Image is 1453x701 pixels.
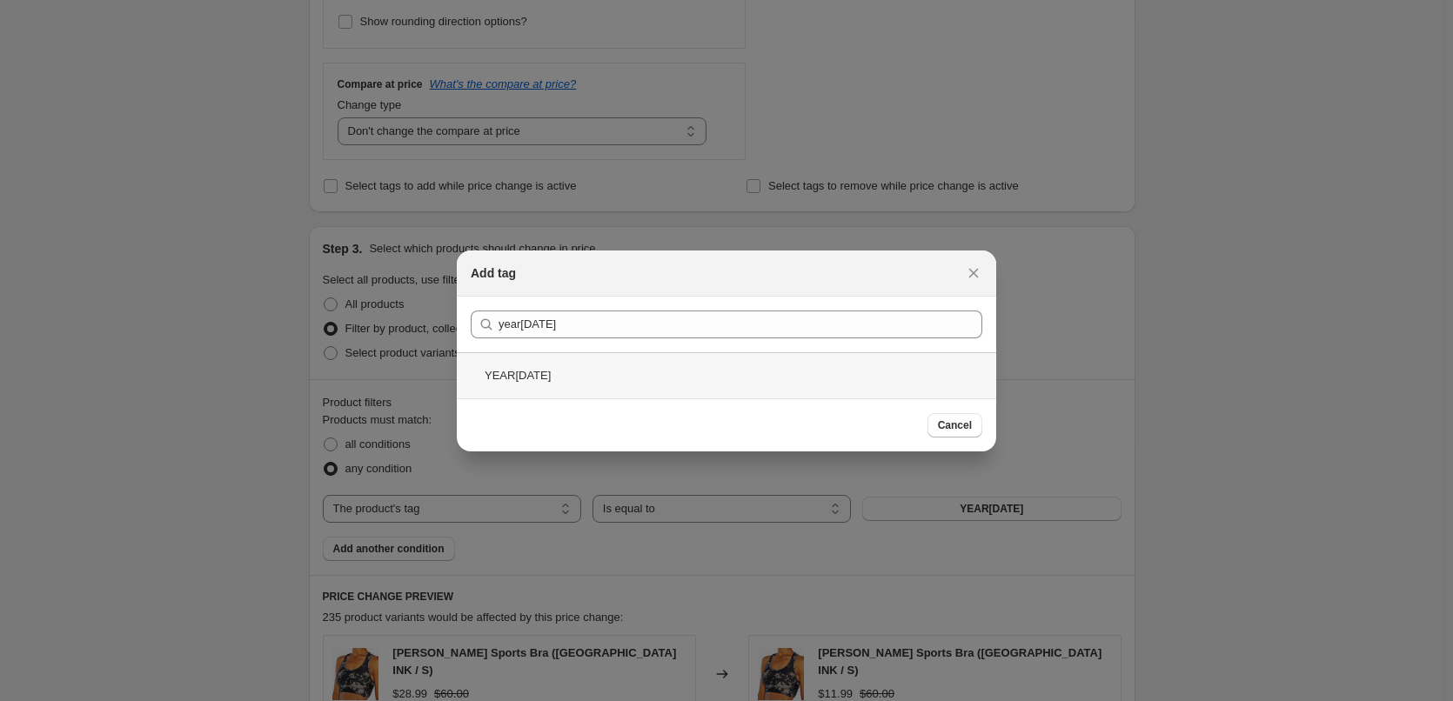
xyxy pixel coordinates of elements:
input: Search tags [499,310,982,338]
button: Close [961,261,986,285]
button: Cancel [927,413,982,437]
span: Cancel [938,418,972,432]
h2: Add tag [471,264,516,282]
div: YEAR[DATE] [457,352,996,398]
